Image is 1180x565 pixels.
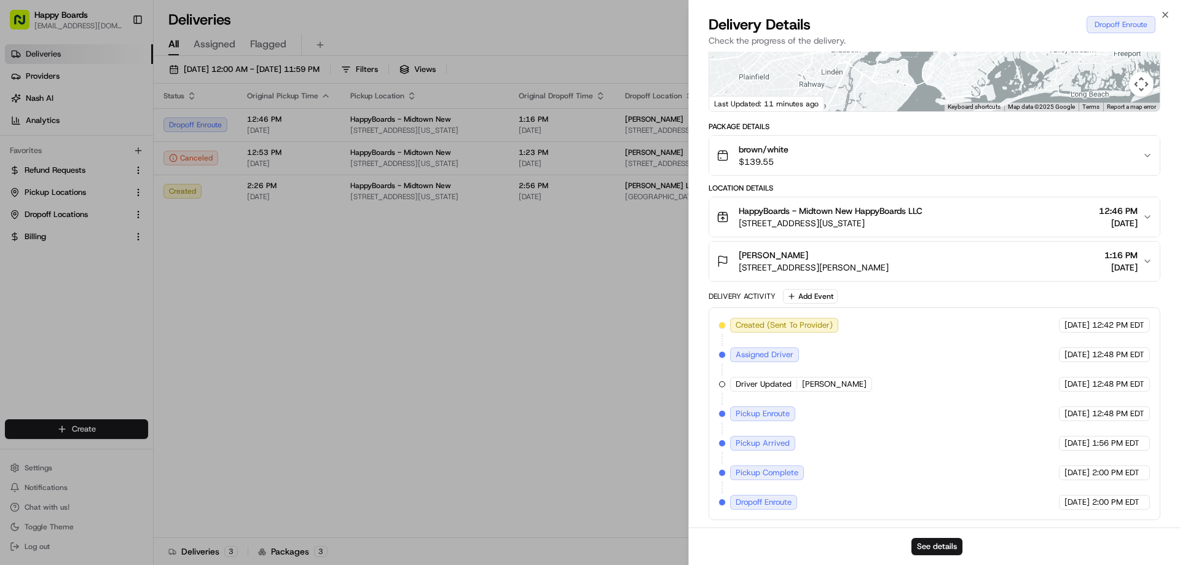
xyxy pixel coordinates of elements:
span: [DATE] [1064,408,1090,419]
button: [PERSON_NAME][STREET_ADDRESS][PERSON_NAME]1:16 PM[DATE] [709,242,1160,281]
a: 📗Knowledge Base [7,270,99,292]
span: • [41,224,45,234]
span: Map data ©2025 Google [1008,103,1075,110]
span: Dropoff Enroute [736,497,792,508]
a: 💻API Documentation [99,270,202,292]
span: Driver Updated [736,379,792,390]
div: We're available if you need us! [55,130,169,140]
input: Clear [32,79,203,92]
p: Welcome 👋 [12,49,224,69]
div: Start new chat [55,117,202,130]
span: [DATE] [1064,467,1090,478]
img: Google [712,95,753,111]
p: Check the progress of the delivery. [709,34,1160,47]
span: Pickup Arrived [736,438,790,449]
div: Past conversations [12,160,79,170]
a: Terms [1082,103,1099,110]
span: [DATE] [1064,320,1090,331]
span: 12:48 PM EDT [1092,408,1144,419]
a: Open this area in Google Maps (opens a new window) [712,95,753,111]
span: [PERSON_NAME] [739,249,808,261]
span: API Documentation [116,275,197,287]
div: 💻 [104,276,114,286]
img: Dianne Alexi Soriano [12,179,32,199]
span: Created (Sent To Provider) [736,320,833,331]
div: Delivery Activity [709,291,776,301]
a: Powered byPylon [87,304,149,314]
span: 1:56 PM EDT [1092,438,1139,449]
div: Package Details [709,122,1160,132]
span: Knowledge Base [25,275,94,287]
span: Pickup Complete [736,467,798,478]
span: [PERSON_NAME] [PERSON_NAME] [38,191,163,200]
span: Pickup Enroute [736,408,790,419]
span: [DATE] [1064,497,1090,508]
button: See details [911,538,962,555]
div: Location Details [709,183,1160,193]
span: Delivery Details [709,15,811,34]
span: [DATE] [1064,438,1090,449]
span: [PERSON_NAME] [802,379,867,390]
span: brown/white [739,143,789,156]
img: Nash [12,12,37,37]
span: 2:00 PM EDT [1092,467,1139,478]
img: 1732323095091-59ea418b-cfe3-43c8-9ae0-d0d06d6fd42c [26,117,48,140]
span: Pylon [122,305,149,314]
img: 1736555255976-a54dd68f-1ca7-489b-9aae-adbdc363a1c4 [12,117,34,140]
div: 📗 [12,276,22,286]
span: • [165,191,170,200]
button: See all [191,157,224,172]
span: 2:00 PM EDT [1092,497,1139,508]
span: 12:48 PM EDT [1092,349,1144,360]
span: 12:46 PM [1099,205,1138,217]
span: 12:48 PM EDT [1092,379,1144,390]
span: [STREET_ADDRESS][US_STATE] [739,217,922,229]
span: [DATE] [47,224,73,234]
img: 1736555255976-a54dd68f-1ca7-489b-9aae-adbdc363a1c4 [25,191,34,201]
button: Keyboard shortcuts [948,103,1001,111]
span: [DATE] [172,191,197,200]
span: Assigned Driver [736,349,793,360]
span: [STREET_ADDRESS][PERSON_NAME] [739,261,889,274]
span: $139.55 [739,156,789,168]
button: Add Event [783,289,838,304]
div: Last Updated: 11 minutes ago [709,96,824,111]
span: [DATE] [1064,349,1090,360]
span: [DATE] [1099,217,1138,229]
button: Start new chat [209,121,224,136]
button: HappyBoards - Midtown New HappyBoards LLC[STREET_ADDRESS][US_STATE]12:46 PM[DATE] [709,197,1160,237]
a: Report a map error [1107,103,1156,110]
span: 1:16 PM [1104,249,1138,261]
button: Map camera controls [1129,72,1154,97]
span: [DATE] [1104,261,1138,274]
button: brown/white$139.55 [709,136,1160,175]
span: 12:42 PM EDT [1092,320,1144,331]
span: HappyBoards - Midtown New HappyBoards LLC [739,205,922,217]
span: [DATE] [1064,379,1090,390]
